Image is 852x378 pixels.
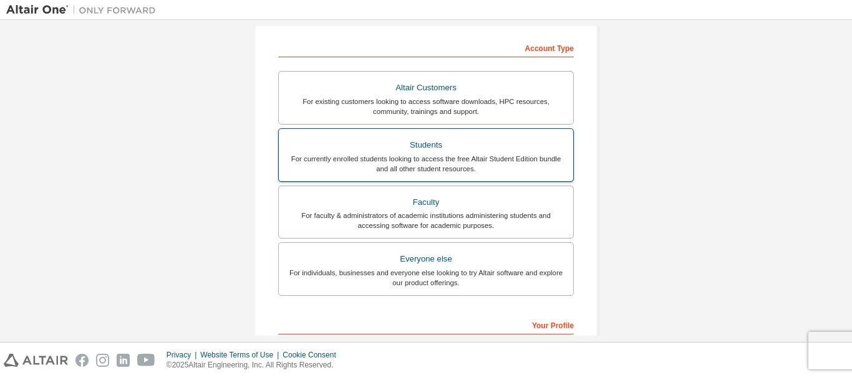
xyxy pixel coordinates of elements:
div: Everyone else [286,250,566,268]
div: Account Type [278,37,574,57]
img: instagram.svg [96,354,109,367]
div: For faculty & administrators of academic institutions administering students and accessing softwa... [286,210,566,230]
div: Privacy [167,350,200,360]
div: For existing customers looking to access software downloads, HPC resources, community, trainings ... [286,97,566,116]
div: Students [286,136,566,154]
p: © 2025 Altair Engineering, Inc. All Rights Reserved. [167,360,344,371]
div: Your Profile [278,314,574,334]
div: For currently enrolled students looking to access the free Altair Student Edition bundle and all ... [286,154,566,174]
img: facebook.svg [75,354,89,367]
div: Cookie Consent [283,350,343,360]
div: Altair Customers [286,79,566,97]
div: For individuals, businesses and everyone else looking to try Altair software and explore our prod... [286,268,566,288]
img: altair_logo.svg [4,354,68,367]
img: youtube.svg [137,354,155,367]
img: Altair One [6,4,162,16]
img: linkedin.svg [117,354,130,367]
div: Faculty [286,194,566,211]
div: Website Terms of Use [200,350,283,360]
